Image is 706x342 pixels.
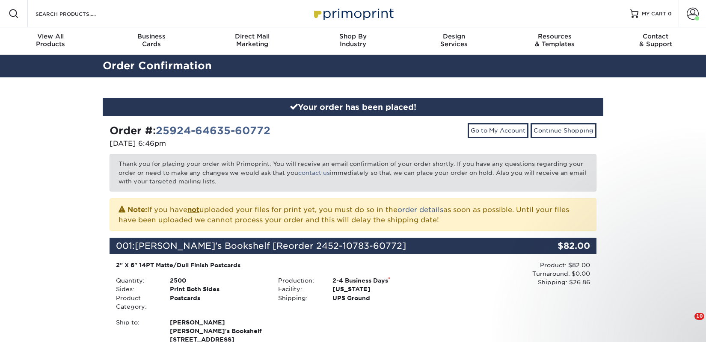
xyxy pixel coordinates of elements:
div: Product: $82.00 Turnaround: $0.00 Shipping: $26.86 [434,261,590,287]
a: order details [397,206,443,214]
div: $82.00 [515,238,596,254]
div: 2-4 Business Days [326,276,434,285]
strong: Note: [128,206,147,214]
a: Direct MailMarketing [202,27,303,55]
a: Shop ByIndustry [303,27,403,55]
div: Sides: [110,285,163,293]
a: 25924-64635-60772 [156,124,270,137]
div: Industry [303,32,403,48]
div: 001: [110,238,515,254]
input: SEARCH PRODUCTS..... [35,9,118,19]
a: Continue Shopping [531,123,596,138]
span: Resources [504,32,605,40]
span: Business [101,32,202,40]
p: [DATE] 6:46pm [110,139,347,149]
div: Production: [272,276,326,285]
a: BusinessCards [101,27,202,55]
a: DesignServices [403,27,504,55]
div: Facility: [272,285,326,293]
b: not [187,206,199,214]
div: UPS Ground [326,294,434,302]
strong: Order #: [110,124,270,137]
div: Postcards [163,294,272,311]
span: [PERSON_NAME]'s Bookshelf [Reorder 2452-10783-60772] [135,241,406,251]
div: Cards [101,32,202,48]
div: Marketing [202,32,303,48]
p: If you have uploaded your files for print yet, you must do so in the as soon as possible. Until y... [119,204,587,225]
div: & Templates [504,32,605,48]
span: MY CART [642,10,666,18]
div: Product Category: [110,294,163,311]
div: Quantity: [110,276,163,285]
a: Go to My Account [468,123,528,138]
span: Design [403,32,504,40]
div: Services [403,32,504,48]
span: Direct Mail [202,32,303,40]
span: Shop By [303,32,403,40]
a: Contact& Support [605,27,706,55]
div: 2500 [163,276,272,285]
div: & Support [605,32,706,48]
span: Contact [605,32,706,40]
a: contact us [298,169,330,176]
span: [PERSON_NAME] [170,318,265,327]
div: Print Both Sides [163,285,272,293]
div: Your order has been placed! [103,98,603,117]
span: 0 [668,11,672,17]
h2: Order Confirmation [96,58,610,74]
div: Shipping: [272,294,326,302]
a: Resources& Templates [504,27,605,55]
span: 10 [694,313,704,320]
p: Thank you for placing your order with Primoprint. You will receive an email confirmation of your ... [110,154,596,191]
img: Primoprint [310,4,396,23]
div: 2" X 6" 14PT Matte/Dull Finish Postcards [116,261,428,269]
iframe: Intercom live chat [677,313,697,333]
span: [PERSON_NAME]'s Bookshelf [170,327,265,335]
div: [US_STATE] [326,285,434,293]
